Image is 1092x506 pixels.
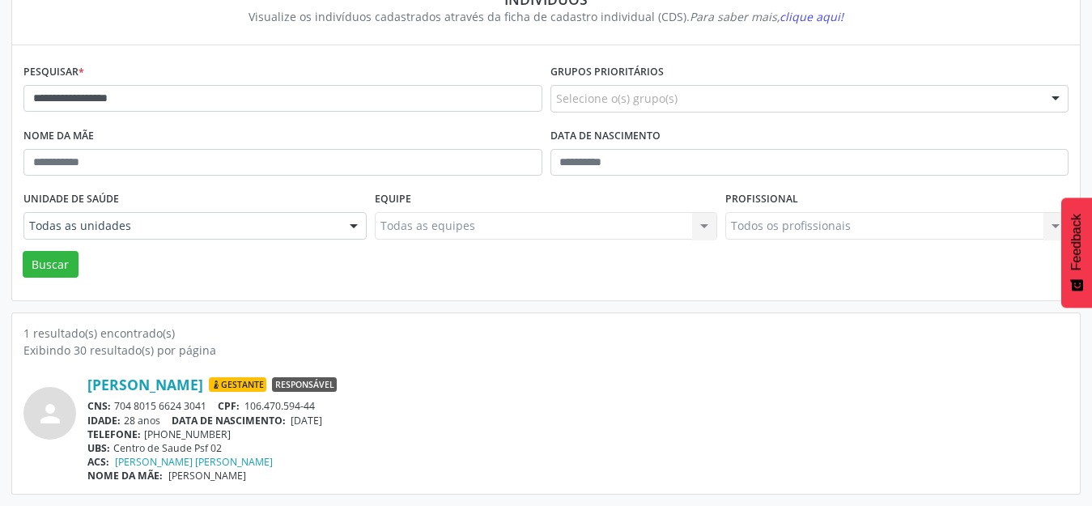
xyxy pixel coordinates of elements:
span: Feedback [1069,214,1084,270]
span: TELEFONE: [87,427,141,441]
label: Nome da mãe [23,124,94,149]
span: UBS: [87,441,110,455]
span: [PERSON_NAME] [168,469,246,483]
button: Buscar [23,251,79,279]
a: [PERSON_NAME] [87,376,203,393]
button: Feedback - Mostrar pesquisa [1061,198,1092,308]
a: [PERSON_NAME] [PERSON_NAME] [115,455,273,469]
div: Exibindo 30 resultado(s) por página [23,342,1069,359]
span: Selecione o(s) grupo(s) [556,90,678,107]
div: Centro de Saude Psf 02 [87,441,1069,455]
span: Todas as unidades [29,218,334,234]
span: ACS: [87,455,109,469]
div: 1 resultado(s) encontrado(s) [23,325,1069,342]
label: Equipe [375,187,411,212]
label: Grupos prioritários [550,60,664,85]
div: 704 8015 6624 3041 [87,399,1069,413]
span: Responsável [272,377,337,392]
label: Unidade de saúde [23,187,119,212]
span: NOME DA MÃE: [87,469,163,483]
label: Profissional [725,187,798,212]
span: CPF: [218,399,240,413]
i: Para saber mais, [690,9,843,24]
label: Data de nascimento [550,124,661,149]
span: DATA DE NASCIMENTO: [172,414,286,427]
span: IDADE: [87,414,121,427]
div: 28 anos [87,414,1069,427]
span: 106.470.594-44 [244,399,315,413]
i: person [36,399,65,428]
span: Gestante [209,377,266,392]
label: Pesquisar [23,60,84,85]
div: Visualize os indivíduos cadastrados através da ficha de cadastro individual (CDS). [35,8,1057,25]
div: [PHONE_NUMBER] [87,427,1069,441]
span: CNS: [87,399,111,413]
span: clique aqui! [780,9,843,24]
span: [DATE] [291,414,322,427]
